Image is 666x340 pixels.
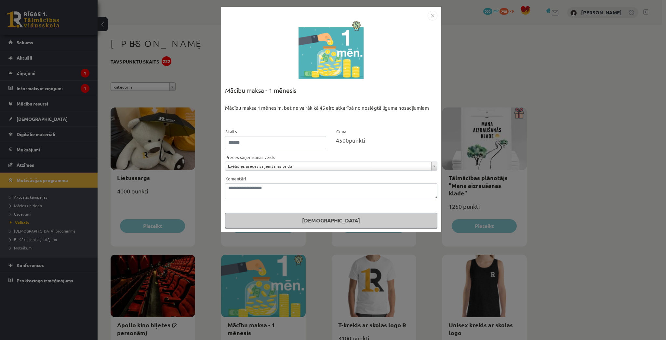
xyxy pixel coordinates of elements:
img: Atlaide [349,21,364,32]
img: motivation-modal-close-c4c6120e38224f4335eb81b515c8231475e344d61debffcd306e703161bf1fac.png [428,11,437,21]
span: 4500 [336,137,349,144]
button: [DEMOGRAPHIC_DATA] [225,213,437,228]
div: Mācību maksa 1 mēnesim, bet ne vairāk kā 45 eiro atkarībā no noslēgtā līguma nosacījumiem [225,104,437,128]
label: Preces saņemšanas veids [225,154,275,161]
label: Cena [336,128,346,135]
a: Close [428,12,437,18]
div: Mācību maksa - 1 mēnesis [225,86,437,104]
div: punkti [336,136,437,145]
label: Komentāri [225,176,246,182]
span: Izvēlaties preces saņemšanas veidu [228,162,429,170]
a: Izvēlaties preces saņemšanas veidu [225,162,437,170]
label: Skaits [225,128,237,135]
